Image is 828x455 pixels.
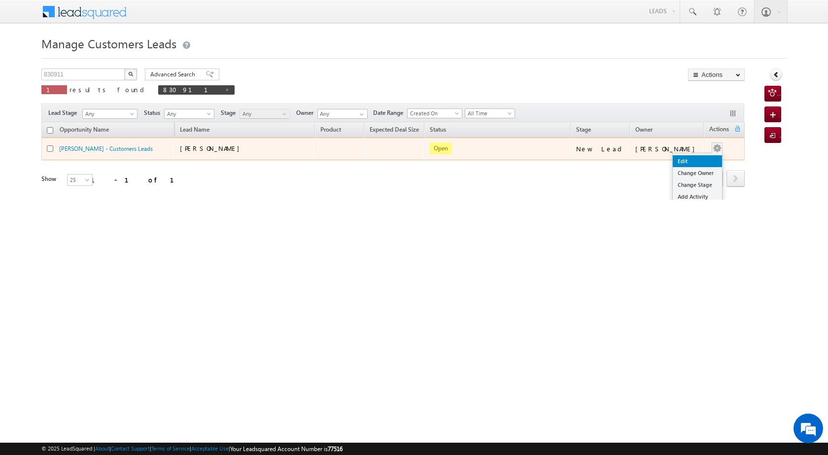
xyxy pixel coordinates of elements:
[69,85,148,94] span: results found
[726,171,745,187] a: next
[673,191,722,203] a: Add Activity
[240,109,287,118] span: Any
[673,167,722,179] a: Change Owner
[128,71,133,76] img: Search
[59,145,153,152] a: [PERSON_NAME] - Customers Leads
[17,52,41,65] img: d_60004797649_company_0_60004797649
[13,91,180,295] textarea: Type your message and hit 'Enter'
[673,179,722,191] a: Change Stage
[41,35,176,51] span: Manage Customers Leads
[41,175,59,183] div: Show
[51,52,166,65] div: Chat with us now
[165,109,211,118] span: Any
[317,109,368,119] input: Type to Search
[370,126,419,133] span: Expected Deal Size
[408,109,459,118] span: Created On
[175,124,214,137] span: Lead Name
[328,445,343,453] span: 77516
[571,124,596,137] a: Stage
[60,126,109,133] span: Opportunity Name
[48,108,81,117] span: Lead Stage
[365,124,424,137] a: Expected Deal Size
[221,108,240,117] span: Stage
[635,144,700,153] div: [PERSON_NAME]
[240,109,290,119] a: Any
[465,109,512,118] span: All Time
[46,85,62,94] span: 1
[150,70,198,79] span: Advanced Search
[180,144,244,152] span: [PERSON_NAME]
[354,109,367,119] a: Show All Items
[111,445,150,452] a: Contact Support
[162,5,185,29] div: Minimize live chat window
[83,109,134,118] span: Any
[635,126,653,133] span: Owner
[726,170,745,187] span: next
[576,126,591,133] span: Stage
[688,69,745,81] button: Actions
[465,108,515,118] a: All Time
[67,174,93,186] a: 25
[425,124,451,137] a: Status
[430,142,452,154] span: Open
[191,445,229,452] a: Acceptable Use
[230,445,343,453] span: Your Leadsquared Account Number is
[55,124,114,137] a: Opportunity Name
[320,126,341,133] span: Product
[407,108,462,118] a: Created On
[41,444,343,454] span: © 2025 LeadSquared | | | | |
[163,85,220,94] span: 830911
[373,108,407,117] span: Date Range
[134,304,179,317] em: Start Chat
[151,445,190,452] a: Terms of Service
[576,144,625,153] div: New Lead
[47,127,53,134] input: Check all records
[704,124,734,137] span: Actions
[68,175,94,184] span: 25
[164,109,214,119] a: Any
[82,109,138,119] a: Any
[91,174,186,185] div: 1 - 1 of 1
[144,108,164,117] span: Status
[296,108,317,117] span: Owner
[673,155,722,167] a: Edit
[95,445,109,452] a: About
